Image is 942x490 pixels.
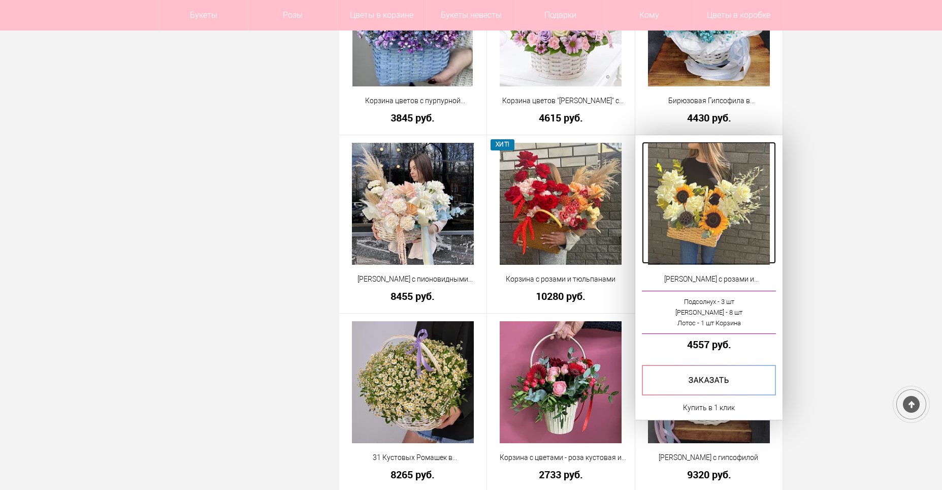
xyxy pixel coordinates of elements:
[346,112,480,123] a: 3845 руб.
[500,143,622,265] img: Корзина с розами и тюльпанами
[642,339,776,350] a: 4557 руб.
[642,291,776,334] a: Подсолнух - 3 шт[PERSON_NAME] - 8 штЛотос - 1 шт Корзина
[346,452,480,463] a: 31 Кустовых Ромашек в [GEOGRAPHIC_DATA]
[683,402,735,414] a: Купить в 1 клик
[642,452,776,463] a: [PERSON_NAME] с гипсофилой ️
[346,274,480,285] a: [PERSON_NAME] с пионовидными розами
[642,112,776,123] a: 4430 руб.
[642,469,776,480] a: 9320 руб.
[494,291,628,301] a: 10280 руб.
[642,96,776,106] a: Бирюзовая Гипсофила в [GEOGRAPHIC_DATA]
[346,469,480,480] a: 8265 руб.
[494,452,628,463] a: Корзина с цветами - роза кустовая и герберы
[494,96,628,106] a: Корзина цветов "[PERSON_NAME]" с розами и хризантемами
[494,469,628,480] a: 2733 руб.
[346,96,480,106] a: Корзина цветов с пурпурной гипсофилой
[500,321,622,443] img: Корзина с цветами - роза кустовая и герберы
[352,143,474,265] img: Корзина с пионовидными розами
[494,274,628,285] a: Корзина с розами и тюльпанами
[346,291,480,301] a: 8455 руб.
[352,321,474,443] img: 31 Кустовых Ромашек в корзине
[494,112,628,123] a: 4615 руб.
[648,143,770,265] img: Корзина с розами и подсолнухами
[491,139,514,150] span: ХИТ!
[642,274,776,285] a: [PERSON_NAME] с розами и подсолнухами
